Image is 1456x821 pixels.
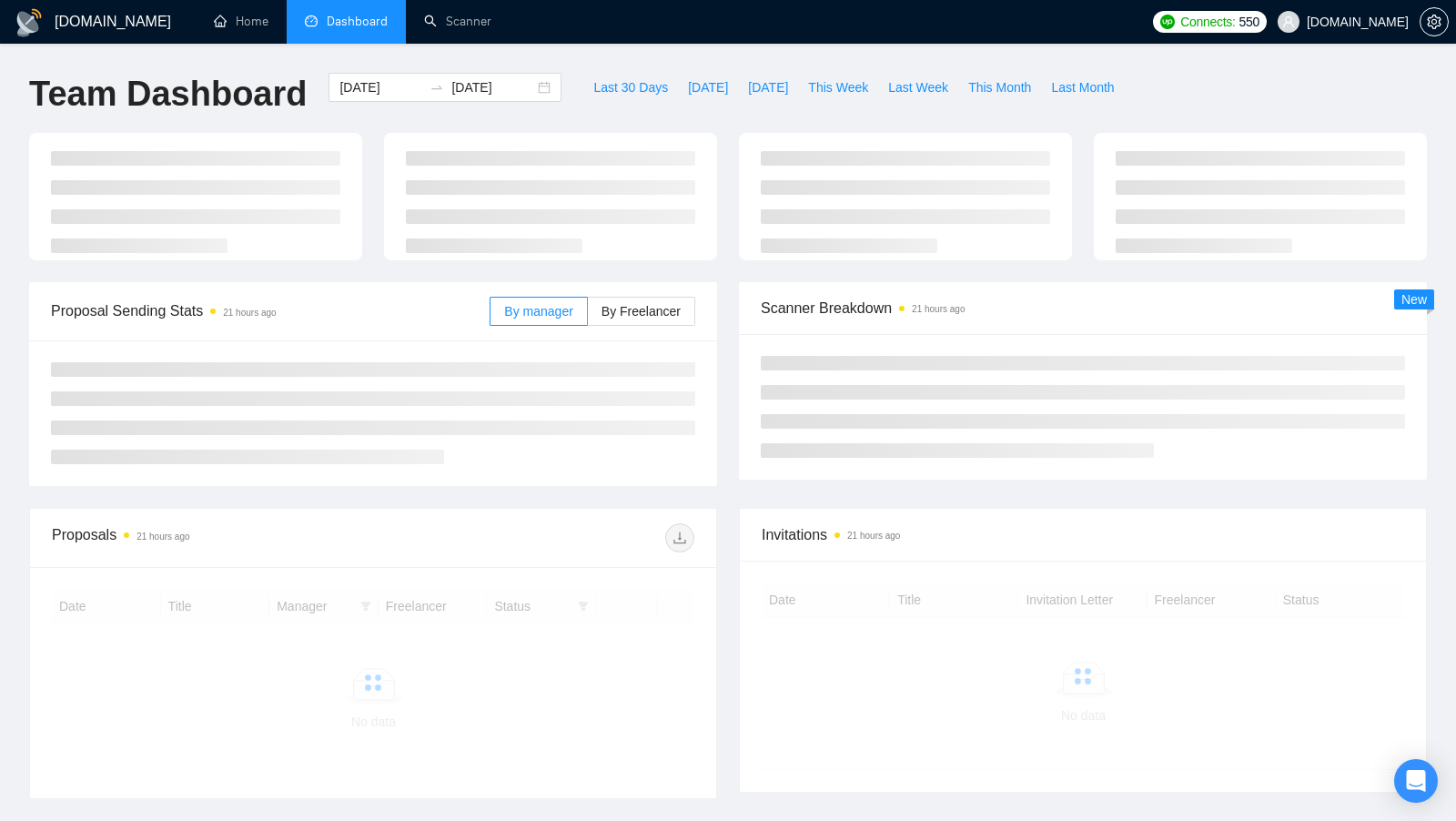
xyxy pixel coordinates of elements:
[738,73,798,102] button: [DATE]
[912,304,965,314] time: 21 hours ago
[583,73,678,102] button: Last 30 Days
[1421,15,1448,29] span: setting
[1160,15,1175,29] img: upwork-logo.png
[847,531,900,541] time: 21 hours ago
[504,304,572,319] span: By manager
[1239,12,1259,32] span: 550
[968,77,1031,97] span: This Month
[223,308,276,318] time: 21 hours ago
[1041,73,1124,102] button: Last Month
[678,73,738,102] button: [DATE]
[602,304,681,319] span: By Freelancer
[1420,7,1449,36] button: setting
[1394,759,1438,803] div: Open Intercom Messenger
[1180,12,1235,32] span: Connects:
[305,15,318,27] span: dashboard
[1282,15,1295,28] span: user
[1401,292,1427,307] span: New
[424,14,491,29] a: searchScanner
[52,523,373,552] div: Proposals
[1420,15,1449,29] a: setting
[29,73,307,116] h1: Team Dashboard
[451,77,534,97] input: End date
[888,77,948,97] span: Last Week
[878,73,958,102] button: Last Week
[748,77,788,97] span: [DATE]
[136,532,189,542] time: 21 hours ago
[762,523,1404,546] span: Invitations
[430,80,444,95] span: to
[1051,77,1114,97] span: Last Month
[339,77,422,97] input: Start date
[761,297,1405,319] span: Scanner Breakdown
[327,14,388,29] span: Dashboard
[51,299,490,322] span: Proposal Sending Stats
[798,73,878,102] button: This Week
[593,77,668,97] span: Last 30 Days
[808,77,868,97] span: This Week
[15,8,44,37] img: logo
[214,14,268,29] a: homeHome
[430,80,444,95] span: swap-right
[958,73,1041,102] button: This Month
[688,77,728,97] span: [DATE]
